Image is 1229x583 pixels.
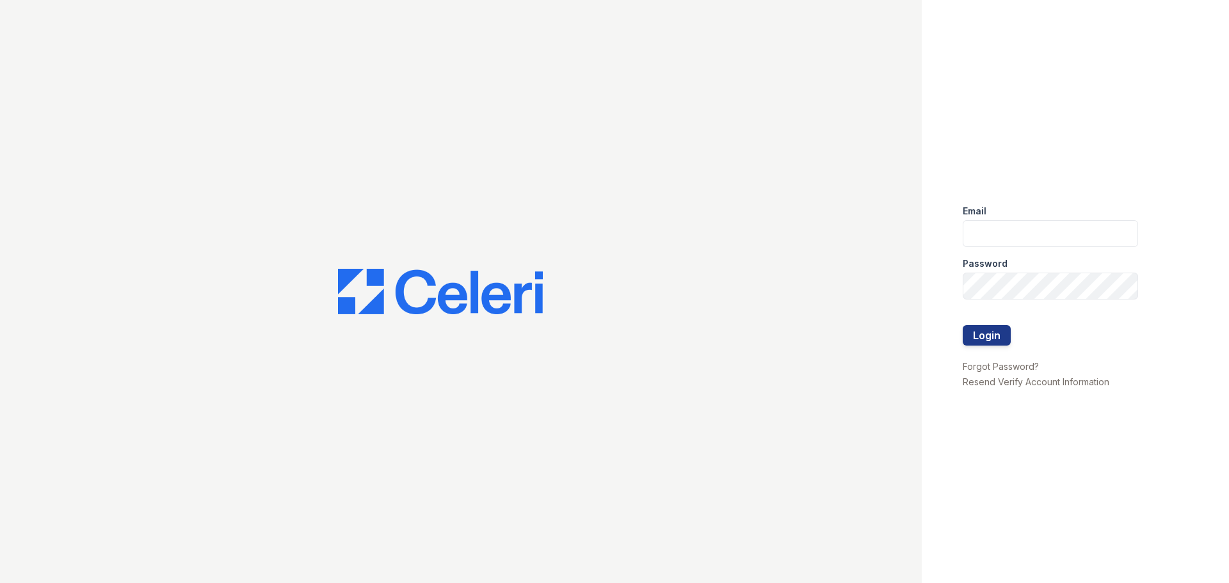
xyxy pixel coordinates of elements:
[963,205,986,218] label: Email
[338,269,543,315] img: CE_Logo_Blue-a8612792a0a2168367f1c8372b55b34899dd931a85d93a1a3d3e32e68fde9ad4.png
[963,325,1011,346] button: Login
[963,376,1109,387] a: Resend Verify Account Information
[963,257,1008,270] label: Password
[963,361,1039,372] a: Forgot Password?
